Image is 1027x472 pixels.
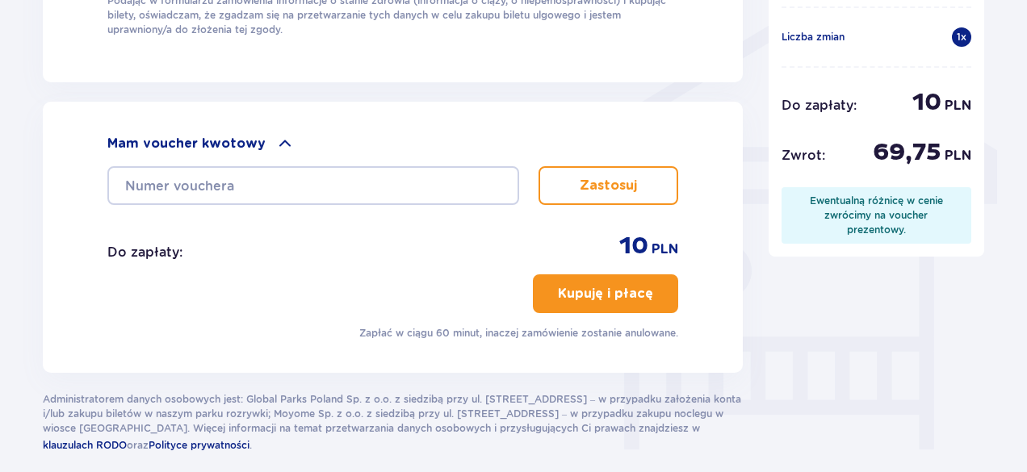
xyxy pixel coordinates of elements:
div: Ewentualną różnicę w cenie zwrócimy na voucher prezentowy. [794,194,959,237]
p: Administratorem danych osobowych jest: Global Parks Poland Sp. z o.o. z siedzibą przy ul. [STREET... [43,392,743,453]
div: 1 x [952,27,971,47]
p: PLN [945,147,971,165]
p: PLN [652,240,678,258]
p: Zapłać w ciągu 60 minut, inaczej zamówienie zostanie anulowane. [359,326,678,340]
a: Polityce prywatności [149,436,249,453]
span: klauzulach RODO [43,439,127,451]
p: Zwrot : [782,147,825,165]
p: Kupuję i płacę [558,285,653,303]
p: Do zapłaty : [782,97,857,115]
p: 10 [912,87,941,118]
button: Kupuję i płacę [533,274,678,313]
p: 10 [619,231,648,261]
button: Zastosuj [539,166,678,205]
p: Mam voucher kwotowy [107,135,266,152]
p: Zastosuj [580,177,637,194]
p: PLN [945,97,971,115]
input: Numer vouchera [107,166,519,205]
p: Liczba zmian [782,30,845,44]
p: 69,75 [873,137,941,168]
span: Polityce prywatności [149,439,249,451]
p: Do zapłaty : [107,244,182,261]
a: klauzulach RODO [43,436,127,453]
